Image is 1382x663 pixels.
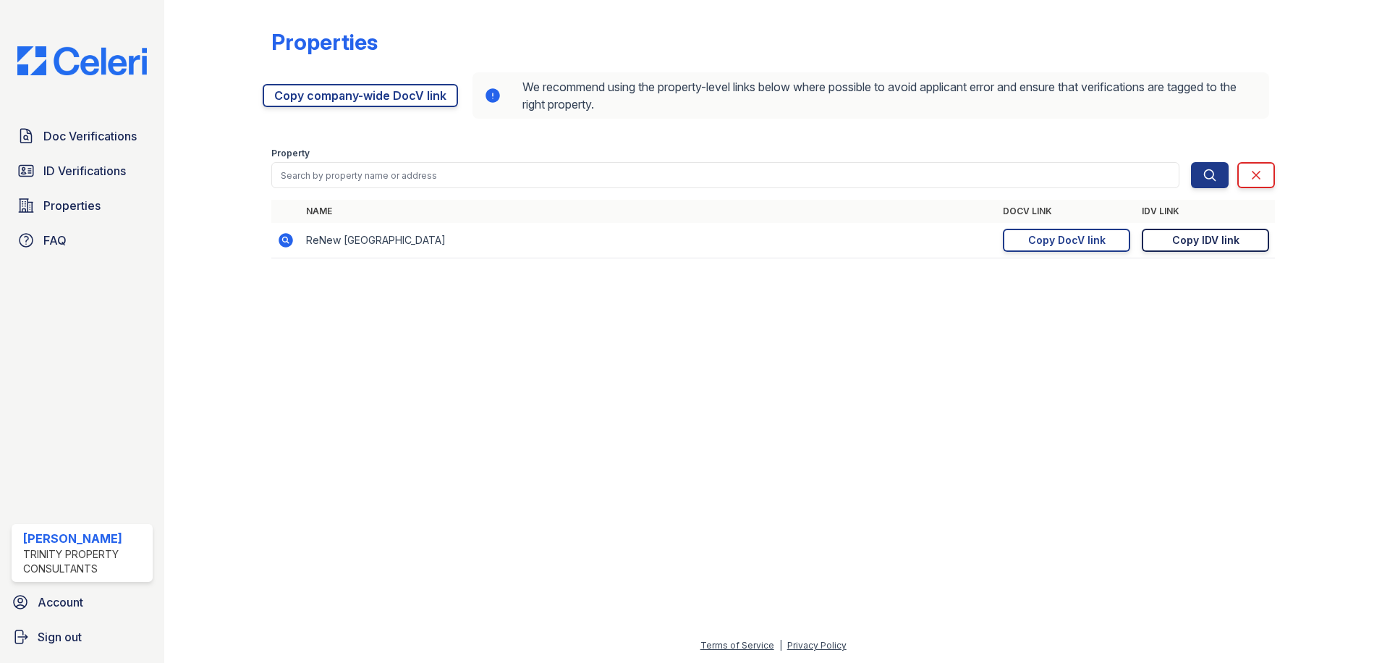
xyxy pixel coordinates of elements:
label: Property [271,148,310,159]
a: Terms of Service [700,640,774,651]
span: Properties [43,197,101,214]
span: Doc Verifications [43,127,137,145]
a: Copy IDV link [1142,229,1269,252]
div: [PERSON_NAME] [23,530,147,547]
div: Properties [271,29,378,55]
input: Search by property name or address [271,162,1179,188]
a: ID Verifications [12,156,153,185]
img: CE_Logo_Blue-a8612792a0a2168367f1c8372b55b34899dd931a85d93a1a3d3e32e68fde9ad4.png [6,46,158,75]
th: DocV Link [997,200,1136,223]
span: FAQ [43,232,67,249]
div: Copy IDV link [1172,233,1239,248]
div: Trinity Property Consultants [23,547,147,576]
a: Account [6,588,158,617]
a: Properties [12,191,153,220]
th: IDV Link [1136,200,1275,223]
a: Privacy Policy [787,640,847,651]
td: ReNew [GEOGRAPHIC_DATA] [300,223,997,258]
div: | [779,640,782,651]
div: Copy DocV link [1028,233,1106,248]
a: Copy DocV link [1003,229,1130,252]
span: ID Verifications [43,162,126,180]
th: Name [300,200,997,223]
span: Account [38,594,83,611]
a: Sign out [6,622,158,651]
div: We recommend using the property-level links below where possible to avoid applicant error and ens... [472,72,1269,119]
a: FAQ [12,226,153,255]
span: Sign out [38,628,82,646]
a: Copy company-wide DocV link [263,84,458,107]
a: Doc Verifications [12,122,153,151]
